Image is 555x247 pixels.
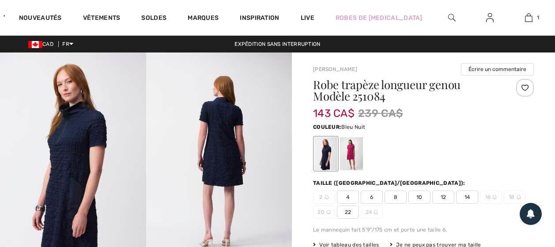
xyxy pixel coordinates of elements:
span: CAD [28,41,57,47]
span: 2 [313,191,335,204]
img: ring-m.svg [326,210,331,214]
span: 10 [408,191,430,204]
span: Bleu Nuit [341,124,365,130]
a: Soldes [141,14,166,23]
img: 1ère Avenue [4,7,5,25]
a: 1 [510,12,547,23]
span: 14 [456,191,478,204]
span: Couleur: [313,124,341,130]
span: FR [62,41,73,47]
span: 8 [385,191,407,204]
a: Marques [188,14,219,23]
img: ring-m.svg [374,210,378,214]
span: 143 CA$ [313,98,355,120]
span: 12 [432,191,454,204]
div: Le mannequin fait 5'9"/175 cm et porte une taille 6. [313,226,534,234]
img: recherche [448,12,456,23]
h1: Robe trapèze longueur genou Modèle 251084 [313,79,497,102]
span: Inspiration [240,14,279,23]
a: Se connecter [479,12,501,23]
span: 6 [361,191,383,204]
img: ring-m.svg [492,195,497,199]
button: Écrire un commentaire [461,63,534,75]
img: Mes infos [486,12,494,23]
div: Geranium [340,137,363,170]
span: 22 [337,206,359,219]
img: Mon panier [525,12,532,23]
span: 1 [537,14,539,22]
span: 20 [313,206,335,219]
a: Vêtements [83,14,121,23]
span: 16 [480,191,502,204]
a: Robes de [MEDICAL_DATA] [336,13,423,22]
a: [PERSON_NAME] [313,66,357,72]
img: ring-m.svg [325,195,329,199]
div: Taille ([GEOGRAPHIC_DATA]/[GEOGRAPHIC_DATA]): [313,179,467,187]
a: Nouveautés [19,14,62,23]
a: Live [301,13,314,22]
span: 4 [337,191,359,204]
div: Bleu Nuit [314,137,337,170]
span: 239 CA$ [358,105,403,121]
span: 24 [361,206,383,219]
img: Canadian Dollar [28,41,42,48]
